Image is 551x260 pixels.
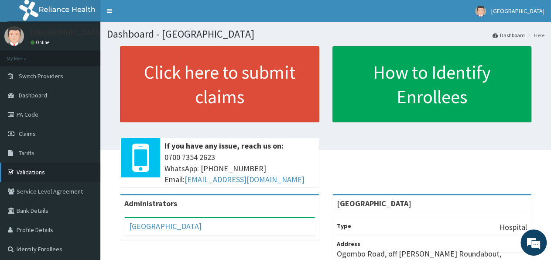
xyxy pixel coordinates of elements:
strong: [GEOGRAPHIC_DATA] [337,198,411,208]
span: Dashboard [19,91,47,99]
b: If you have any issue, reach us on: [164,141,284,151]
span: Switch Providers [19,72,63,80]
a: Dashboard [493,31,525,39]
p: [GEOGRAPHIC_DATA] [31,28,103,36]
li: Here [526,31,544,39]
img: User Image [4,26,24,46]
b: Type [337,222,351,230]
h1: Dashboard - [GEOGRAPHIC_DATA] [107,28,544,40]
span: [GEOGRAPHIC_DATA] [491,7,544,15]
img: User Image [475,6,486,17]
span: Claims [19,130,36,138]
span: 0700 7354 2623 WhatsApp: [PHONE_NUMBER] Email: [164,152,315,185]
b: Administrators [124,198,177,208]
a: [EMAIL_ADDRESS][DOMAIN_NAME] [185,174,305,184]
a: Online [31,39,51,45]
a: How to Identify Enrollees [332,46,532,122]
span: Tariffs [19,149,34,157]
b: Address [337,240,360,248]
a: Click here to submit claims [120,46,319,122]
a: [GEOGRAPHIC_DATA] [129,221,202,231]
p: Hospital [500,222,527,233]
